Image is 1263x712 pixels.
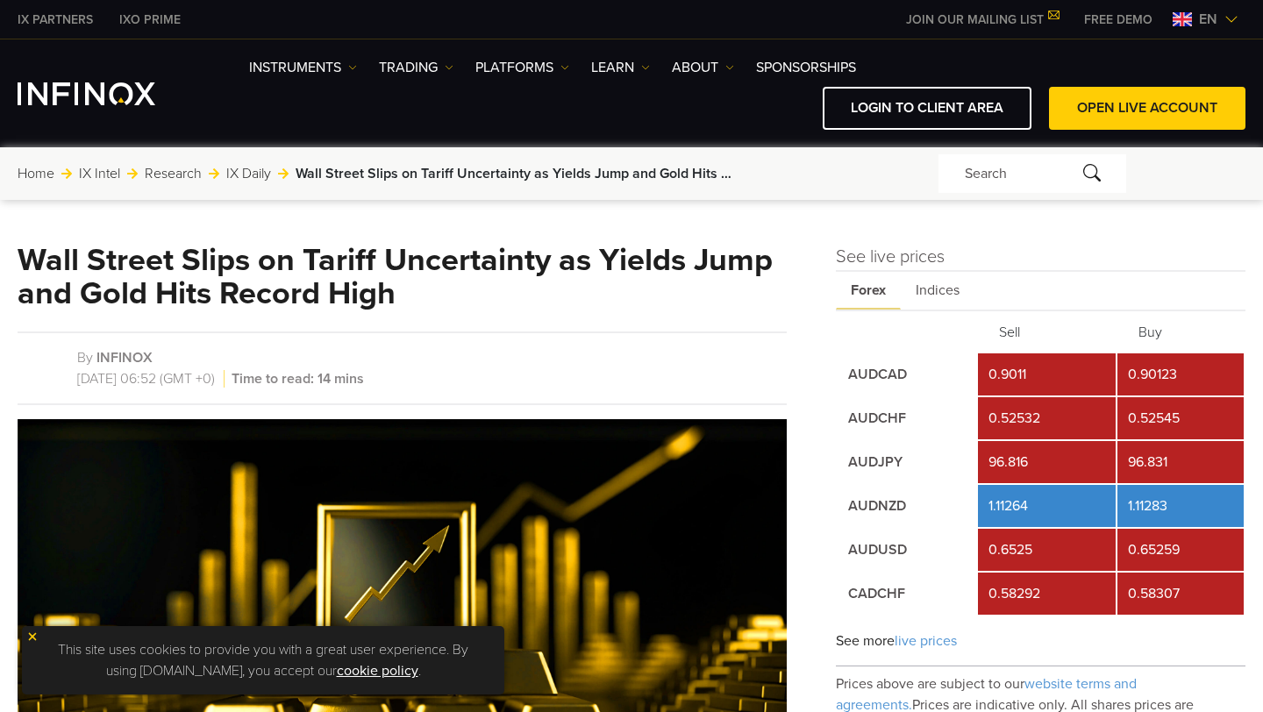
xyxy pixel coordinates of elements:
[61,168,72,179] img: arrow-right
[77,349,93,367] span: By
[1117,313,1244,352] th: Buy
[1049,87,1245,130] a: OPEN LIVE ACCOUNT
[978,485,1116,527] td: 1.11264
[838,353,975,395] td: AUDCAD
[978,573,1116,615] td: 0.58292
[18,163,54,184] a: Home
[893,12,1071,27] a: JOIN OUR MAILING LIST
[226,163,271,184] a: IX Daily
[31,635,496,686] p: This site uses cookies to provide you with a great user experience. By using [DOMAIN_NAME], you a...
[1117,353,1244,395] td: 0.90123
[978,353,1116,395] td: 0.9011
[106,11,194,29] a: INFINOX
[836,272,901,310] span: Forex
[838,529,975,571] td: AUDUSD
[901,272,974,310] span: Indices
[1117,397,1244,439] td: 0.52545
[938,154,1126,193] div: Search
[77,370,225,388] span: [DATE] 06:52 (GMT +0)
[1117,485,1244,527] td: 1.11283
[978,397,1116,439] td: 0.52532
[337,662,418,680] a: cookie policy
[978,529,1116,571] td: 0.6525
[145,163,202,184] a: Research
[1192,9,1224,30] span: en
[278,168,289,179] img: arrow-right
[127,168,138,179] img: arrow-right
[79,163,120,184] a: IX Intel
[18,244,787,310] h1: Wall Street Slips on Tariff Uncertainty as Yields Jump and Gold Hits Record High
[26,630,39,643] img: yellow close icon
[823,87,1031,130] a: LOGIN TO CLIENT AREA
[475,57,569,78] a: PLATFORMS
[672,57,734,78] a: ABOUT
[1071,11,1166,29] a: INFINOX MENU
[1117,573,1244,615] td: 0.58307
[838,485,975,527] td: AUDNZD
[228,370,364,388] span: Time to read: 14 mins
[836,244,1245,270] h4: See live prices
[756,57,856,78] a: SPONSORSHIPS
[895,632,957,650] span: live prices
[838,573,975,615] td: CADCHF
[96,349,153,367] a: INFINOX
[838,441,975,483] td: AUDJPY
[4,11,106,29] a: INFINOX
[209,168,219,179] img: arrow-right
[1117,441,1244,483] td: 96.831
[379,57,453,78] a: TRADING
[18,82,196,105] a: INFINOX Logo
[249,57,357,78] a: Instruments
[836,616,1245,666] div: See more
[838,397,975,439] td: AUDCHF
[978,441,1116,483] td: 96.816
[296,163,734,184] span: Wall Street Slips on Tariff Uncertainty as Yields Jump and Gold Hits Record High
[1117,529,1244,571] td: 0.65259
[591,57,650,78] a: Learn
[978,313,1116,352] th: Sell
